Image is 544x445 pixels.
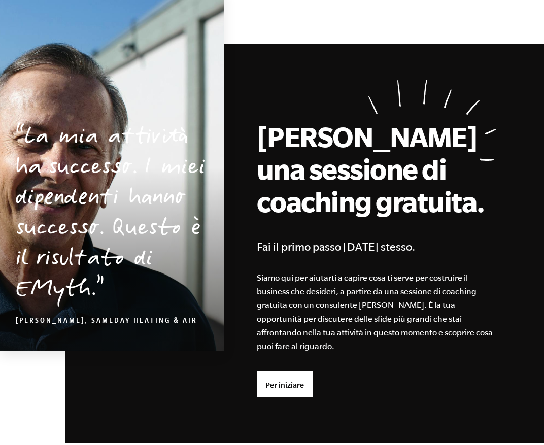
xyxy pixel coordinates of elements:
[257,371,313,397] a: Per iniziare
[493,396,544,445] iframe: Widget di chat
[16,122,206,307] font: La mia attività ha successo. I miei dipendenti hanno successo. Questo è il risultato di EMyth.
[265,381,304,389] font: Per iniziare
[257,121,485,217] font: [PERSON_NAME] una sessione di coaching gratuita.
[16,318,197,326] font: [PERSON_NAME], SameDay Heating & Air
[493,396,544,445] div: Chat widget
[257,273,493,351] font: Siamo qui per aiutarti a capire cosa ti serve per costruire il business che desideri, a partire d...
[257,241,415,253] font: Fai il primo passo [DATE] stesso.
